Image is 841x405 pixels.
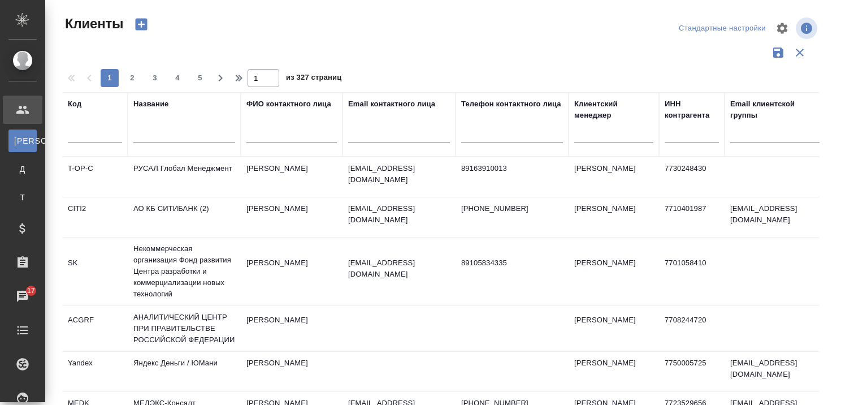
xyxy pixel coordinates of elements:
td: [PERSON_NAME] [569,309,659,348]
td: [EMAIL_ADDRESS][DOMAIN_NAME] [725,197,826,237]
td: Яндекс Деньги / ЮМани [128,352,241,391]
td: [PERSON_NAME] [569,352,659,391]
td: [PERSON_NAME] [569,252,659,291]
td: АНАЛИТИЧЕСКИЙ ЦЕНТР ПРИ ПРАВИТЕЛЬСТВЕ РОССИЙСКОЙ ФЕДЕРАЦИИ [128,306,241,351]
p: 89105834335 [461,257,563,269]
div: Клиентский менеджер [574,98,653,121]
button: 5 [191,69,209,87]
div: Email клиентской группы [730,98,821,121]
td: 7708244720 [659,309,725,348]
button: 3 [146,69,164,87]
span: [PERSON_NAME] [14,135,31,147]
p: [PHONE_NUMBER] [461,203,563,214]
span: Т [14,192,31,203]
td: CITI2 [62,197,128,237]
td: 7710401987 [659,197,725,237]
span: 2 [123,72,141,84]
td: [PERSON_NAME] [241,309,343,348]
span: 3 [146,72,164,84]
td: [PERSON_NAME] [569,197,659,237]
span: 4 [168,72,187,84]
div: Название [133,98,168,110]
td: SK [62,252,128,291]
td: T-OP-C [62,157,128,197]
td: ACGRF [62,309,128,348]
a: 17 [3,282,42,311]
button: 4 [168,69,187,87]
a: Д [8,158,37,180]
button: 2 [123,69,141,87]
td: АО КБ СИТИБАНК (2) [128,197,241,237]
td: [PERSON_NAME] [241,197,343,237]
p: 89163910013 [461,163,563,174]
a: Т [8,186,37,209]
div: ФИО контактного лица [246,98,331,110]
button: Создать [128,15,155,34]
span: 17 [20,285,42,296]
span: 5 [191,72,209,84]
td: Некоммерческая организация Фонд развития Центра разработки и коммерциализации новых технологий [128,238,241,305]
td: РУСАЛ Глобал Менеджмент [128,157,241,197]
td: [PERSON_NAME] [241,352,343,391]
p: [EMAIL_ADDRESS][DOMAIN_NAME] [348,163,450,186]
td: 7701058410 [659,252,725,291]
div: split button [676,20,769,37]
span: Посмотреть информацию [796,18,820,39]
td: Yandex [62,352,128,391]
span: Клиенты [62,15,123,33]
div: Код [68,98,81,110]
span: Настроить таблицу [769,15,796,42]
div: Телефон контактного лица [461,98,561,110]
a: [PERSON_NAME] [8,130,37,152]
button: Сбросить фильтры [789,42,810,63]
td: [PERSON_NAME] [241,157,343,197]
button: Сохранить фильтры [768,42,789,63]
p: [EMAIL_ADDRESS][DOMAIN_NAME] [348,203,450,226]
td: [PERSON_NAME] [569,157,659,197]
td: 7750005725 [659,352,725,391]
span: из 327 страниц [286,71,341,87]
td: 7730248430 [659,157,725,197]
span: Д [14,163,31,175]
p: [EMAIL_ADDRESS][DOMAIN_NAME] [348,257,450,280]
div: Email контактного лица [348,98,435,110]
td: [EMAIL_ADDRESS][DOMAIN_NAME] [725,352,826,391]
div: ИНН контрагента [665,98,719,121]
td: [PERSON_NAME] [241,252,343,291]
